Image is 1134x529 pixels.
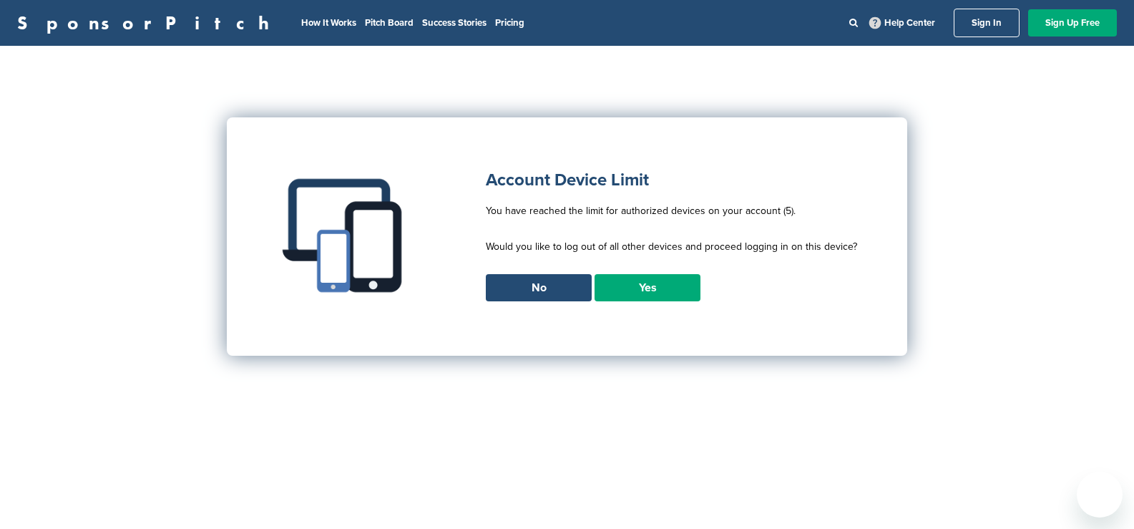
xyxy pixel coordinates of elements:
p: You have reached the limit for authorized devices on your account (5). Would you like to log out ... [486,202,857,274]
img: Multiple devices [277,168,413,304]
a: SponsorPitch [17,14,278,32]
a: Pricing [495,17,524,29]
a: Yes [595,274,700,301]
a: Sign In [954,9,1020,37]
iframe: Button to launch messaging window [1077,472,1123,518]
a: Help Center [866,14,938,31]
a: Pitch Board [365,17,414,29]
a: Sign Up Free [1028,9,1117,37]
h1: Account Device Limit [486,168,857,193]
a: Success Stories [422,17,487,29]
a: How It Works [301,17,356,29]
a: No [486,274,592,301]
